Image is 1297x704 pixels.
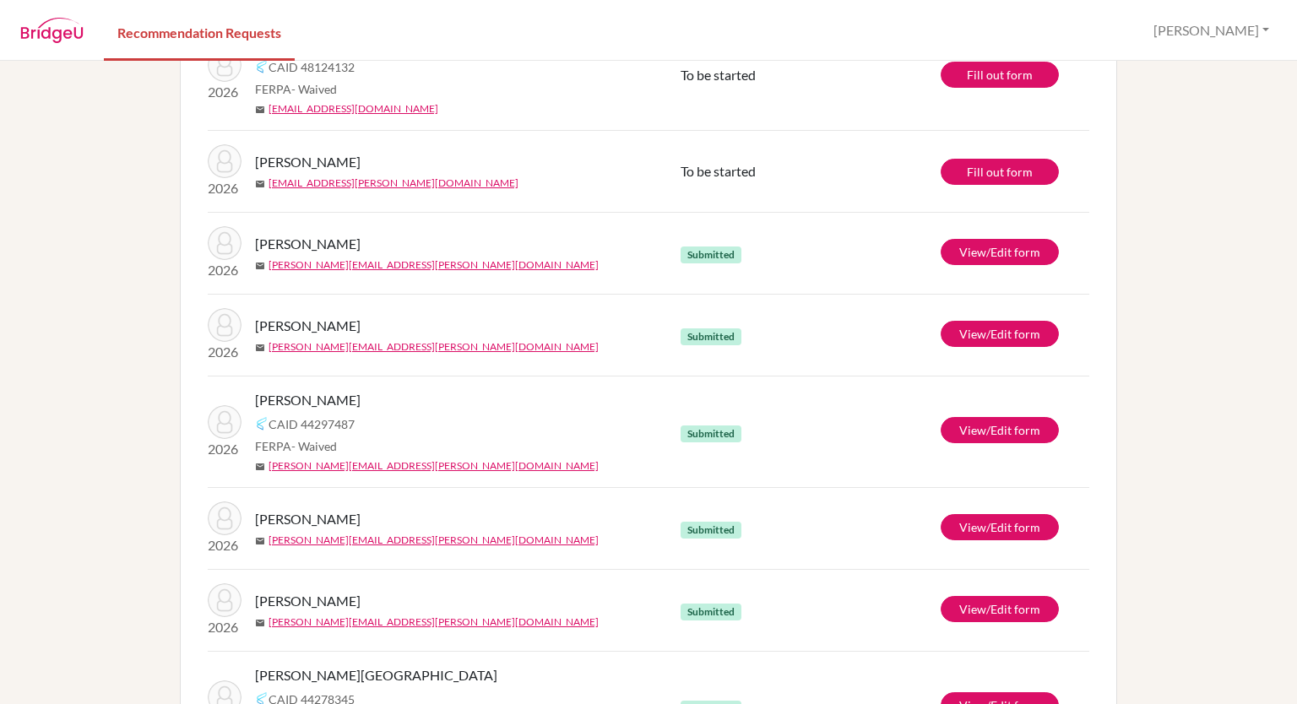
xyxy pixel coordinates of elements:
[208,617,241,637] p: 2026
[208,583,241,617] img: Andonie, Abraham
[255,417,269,431] img: Common App logo
[255,60,269,73] img: Common App logo
[208,178,241,198] p: 2026
[941,514,1059,540] a: View/Edit form
[681,425,741,442] span: Submitted
[681,163,756,179] span: To be started
[269,257,599,273] a: [PERSON_NAME][EMAIL_ADDRESS][PERSON_NAME][DOMAIN_NAME]
[291,439,337,453] span: - Waived
[269,615,599,630] a: [PERSON_NAME][EMAIL_ADDRESS][PERSON_NAME][DOMAIN_NAME]
[681,328,741,345] span: Submitted
[208,308,241,342] img: Reyes, Jorge
[681,246,741,263] span: Submitted
[941,417,1059,443] a: View/Edit form
[1146,14,1277,46] button: [PERSON_NAME]
[255,665,497,685] span: [PERSON_NAME][GEOGRAPHIC_DATA]
[681,67,756,83] span: To be started
[269,458,599,474] a: [PERSON_NAME][EMAIL_ADDRESS][PERSON_NAME][DOMAIN_NAME]
[255,591,361,611] span: [PERSON_NAME]
[208,405,241,439] img: Ponce, Alejandro
[208,82,241,102] p: 2026
[208,439,241,459] p: 2026
[255,437,337,455] span: FERPA
[269,176,518,191] a: [EMAIL_ADDRESS][PERSON_NAME][DOMAIN_NAME]
[269,533,599,548] a: [PERSON_NAME][EMAIL_ADDRESS][PERSON_NAME][DOMAIN_NAME]
[255,152,361,172] span: [PERSON_NAME]
[255,261,265,271] span: mail
[269,58,355,76] span: CAID 48124132
[941,596,1059,622] a: View/Edit form
[269,101,438,116] a: [EMAIL_ADDRESS][DOMAIN_NAME]
[255,179,265,189] span: mail
[291,82,337,96] span: - Waived
[255,316,361,336] span: [PERSON_NAME]
[255,105,265,115] span: mail
[941,62,1059,88] a: Fill out form
[255,509,361,529] span: [PERSON_NAME]
[208,535,241,555] p: 2026
[208,226,241,260] img: Reyes, Jorge
[208,144,241,178] img: Torres, Arianna
[941,159,1059,185] a: Fill out form
[208,48,241,82] img: SIMON, WAEL
[255,462,265,472] span: mail
[681,604,741,620] span: Submitted
[255,390,361,410] span: [PERSON_NAME]
[255,80,337,98] span: FERPA
[208,342,241,362] p: 2026
[255,234,361,254] span: [PERSON_NAME]
[681,522,741,539] span: Submitted
[255,536,265,546] span: mail
[269,415,355,433] span: CAID 44297487
[941,239,1059,265] a: View/Edit form
[255,618,265,628] span: mail
[208,260,241,280] p: 2026
[208,501,241,535] img: Andonie, Abraham
[269,339,599,355] a: [PERSON_NAME][EMAIL_ADDRESS][PERSON_NAME][DOMAIN_NAME]
[20,18,84,43] img: BridgeU logo
[941,321,1059,347] a: View/Edit form
[255,343,265,353] span: mail
[104,3,295,61] a: Recommendation Requests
